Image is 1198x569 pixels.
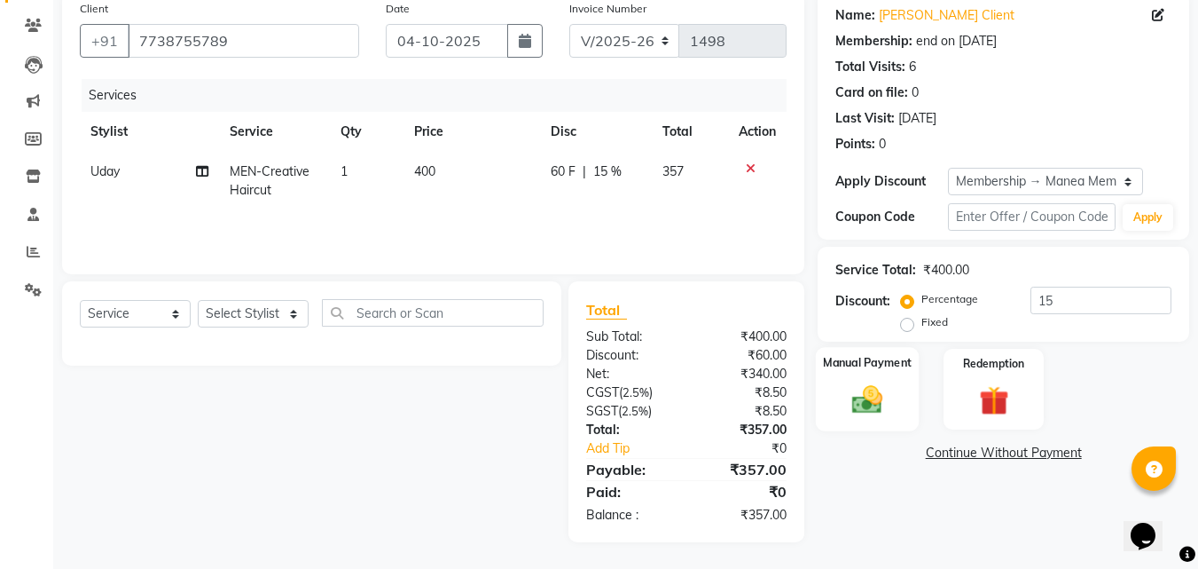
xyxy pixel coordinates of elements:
[583,162,586,181] span: |
[90,163,120,179] span: Uday
[341,163,348,179] span: 1
[686,402,800,421] div: ₹8.50
[386,1,410,17] label: Date
[835,135,875,154] div: Points:
[80,112,219,152] th: Stylist
[573,346,686,365] div: Discount:
[923,261,969,280] div: ₹400.00
[540,112,652,152] th: Disc
[330,112,403,152] th: Qty
[82,79,800,112] div: Services
[686,459,800,480] div: ₹357.00
[573,439,705,458] a: Add Tip
[128,24,359,58] input: Search by Name/Mobile/Email/Code
[573,421,686,439] div: Total:
[1124,498,1180,551] iframe: chat widget
[916,32,997,51] div: end on [DATE]
[706,439,801,458] div: ₹0
[573,328,686,346] div: Sub Total:
[569,1,646,17] label: Invoice Number
[686,346,800,365] div: ₹60.00
[80,24,129,58] button: +91
[322,299,544,327] input: Search or Scan
[573,481,686,502] div: Paid:
[921,314,948,330] label: Fixed
[970,383,1018,419] img: _gift.svg
[573,402,686,421] div: ( )
[912,83,919,102] div: 0
[835,172,947,191] div: Apply Discount
[686,481,800,502] div: ₹0
[622,385,649,399] span: 2.5%
[573,383,686,402] div: ( )
[686,421,800,439] div: ₹357.00
[586,403,618,419] span: SGST
[403,112,540,152] th: Price
[662,163,684,179] span: 357
[593,162,622,181] span: 15 %
[219,112,330,152] th: Service
[686,383,800,402] div: ₹8.50
[963,356,1024,372] label: Redemption
[573,459,686,480] div: Payable:
[230,163,309,198] span: MEN-Creative Haircut
[551,162,576,181] span: 60 F
[728,112,787,152] th: Action
[835,83,908,102] div: Card on file:
[586,384,619,400] span: CGST
[686,328,800,346] div: ₹400.00
[821,444,1186,462] a: Continue Without Payment
[835,292,890,311] div: Discount:
[879,135,886,154] div: 0
[586,301,627,320] span: Total
[414,163,435,179] span: 400
[948,203,1116,231] input: Enter Offer / Coupon Code
[686,365,800,383] div: ₹340.00
[835,32,912,51] div: Membership:
[842,382,892,417] img: _cash.svg
[835,261,916,280] div: Service Total:
[80,1,108,17] label: Client
[823,354,912,371] label: Manual Payment
[1123,204,1173,231] button: Apply
[909,58,916,76] div: 6
[835,208,947,226] div: Coupon Code
[835,109,895,128] div: Last Visit:
[835,58,905,76] div: Total Visits:
[898,109,936,128] div: [DATE]
[573,365,686,383] div: Net:
[921,291,978,307] label: Percentage
[835,6,875,25] div: Name:
[573,506,686,525] div: Balance :
[879,6,1014,25] a: [PERSON_NAME] Client
[686,506,800,525] div: ₹357.00
[652,112,728,152] th: Total
[622,404,648,418] span: 2.5%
